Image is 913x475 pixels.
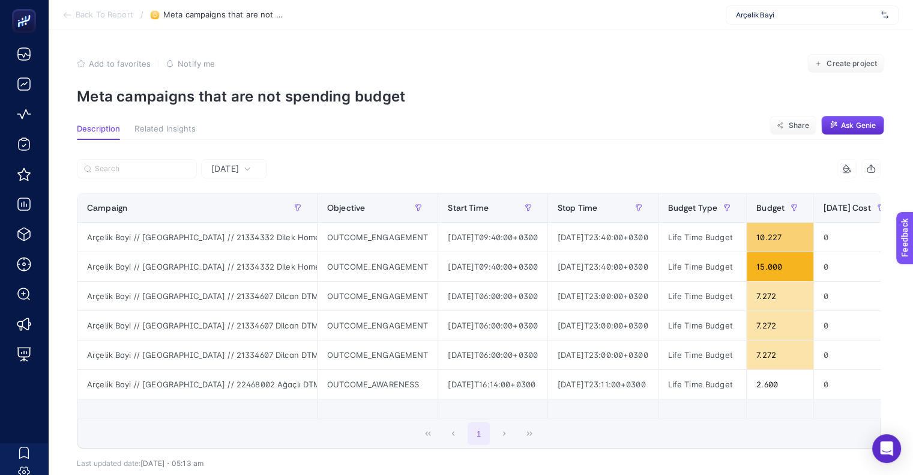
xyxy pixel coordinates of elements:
[756,203,785,213] span: Budget
[327,203,365,213] span: Objective
[448,203,488,213] span: Start Time
[747,223,813,252] div: 10.227
[658,311,747,340] div: Life Time Budget
[87,203,127,213] span: Campaign
[747,340,813,369] div: 7.272
[548,370,658,399] div: [DATE]T23:11:00+0300
[77,124,120,140] button: Description
[77,88,884,105] p: Meta campaigns that are not spending budget
[438,311,547,340] div: [DATE]T06:00:00+0300
[77,223,317,252] div: Arçelik Bayi // [GEOGRAPHIC_DATA] // 21334332 Dilek Home Arçelik - ID // [GEOGRAPHIC_DATA] & Trak...
[814,252,900,281] div: 0
[814,311,900,340] div: 0
[814,282,900,310] div: 0
[438,252,547,281] div: [DATE]T09:40:00+0300
[548,311,658,340] div: [DATE]T23:00:00+0300
[821,116,884,135] button: Ask Genie
[814,340,900,369] div: 0
[788,121,809,130] span: Share
[438,282,547,310] div: [DATE]T06:00:00+0300
[438,370,547,399] div: [DATE]T16:14:00+0300
[7,4,46,13] span: Feedback
[166,59,215,68] button: Notify me
[77,370,317,399] div: Arçelik Bayi // [GEOGRAPHIC_DATA] // 22468002 Ağaçlı DTM Arçelik - [GEOGRAPHIC_DATA] ÇYK ([GEOGRA...
[872,434,901,463] div: Open Intercom Messenger
[548,340,658,369] div: [DATE]T23:00:00+0300
[814,370,900,399] div: 0
[178,59,215,68] span: Notify me
[658,223,747,252] div: Life Time Budget
[658,282,747,310] div: Life Time Budget
[438,340,547,369] div: [DATE]T06:00:00+0300
[658,252,747,281] div: Life Time Budget
[658,340,747,369] div: Life Time Budget
[747,252,813,281] div: 15.000
[827,59,877,68] span: Create project
[747,282,813,310] div: 7.272
[77,252,317,281] div: Arçelik Bayi // [GEOGRAPHIC_DATA] // 21334332 Dilek Home Arçelik - ID // [GEOGRAPHIC_DATA] & Trak...
[548,252,658,281] div: [DATE]T23:40:00+0300
[881,9,888,21] img: svg%3e
[668,203,718,213] span: Budget Type
[468,422,490,445] button: 1
[318,311,438,340] div: OUTCOME_ENGAGEMENT
[77,178,881,468] div: Yesterday
[807,54,884,73] button: Create project
[548,282,658,310] div: [DATE]T23:00:00+0300
[163,10,283,20] span: Meta campaigns that are not spending budget
[658,370,747,399] div: Life Time Budget
[841,121,876,130] span: Ask Genie
[211,163,239,175] span: [DATE]
[95,165,190,174] input: Search
[140,459,203,468] span: [DATE]・05:13 am
[814,223,900,252] div: 0
[76,10,133,20] span: Back To Report
[77,59,151,68] button: Add to favorites
[89,59,151,68] span: Add to favorites
[318,282,438,310] div: OUTCOME_ENGAGEMENT
[770,116,816,135] button: Share
[134,124,196,140] button: Related Insights
[318,223,438,252] div: OUTCOME_ENGAGEMENT
[77,282,317,310] div: Arçelik Bayi // [GEOGRAPHIC_DATA] // 21334607 Dilcan DTM Arçelik - ID // [GEOGRAPHIC_DATA] & Trak...
[438,223,547,252] div: [DATE]T09:40:00+0300
[318,252,438,281] div: OUTCOME_ENGAGEMENT
[318,370,438,399] div: OUTCOME_AWARENESS
[736,10,876,20] span: Arçelik Bayi
[77,459,140,468] span: Last updated date:
[548,223,658,252] div: [DATE]T23:40:00+0300
[747,311,813,340] div: 7.272
[824,203,871,213] span: [DATE] Cost
[140,10,143,19] span: /
[318,340,438,369] div: OUTCOME_ENGAGEMENT
[558,203,597,213] span: Stop Time
[77,124,120,134] span: Description
[77,340,317,369] div: Arçelik Bayi // [GEOGRAPHIC_DATA] // 21334607 Dilcan DTM Arçelik - ID // [GEOGRAPHIC_DATA] & Trak...
[134,124,196,134] span: Related Insights
[747,370,813,399] div: 2.600
[77,311,317,340] div: Arçelik Bayi // [GEOGRAPHIC_DATA] // 21334607 Dilcan DTM Arçelik - ID // [GEOGRAPHIC_DATA] & Trak...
